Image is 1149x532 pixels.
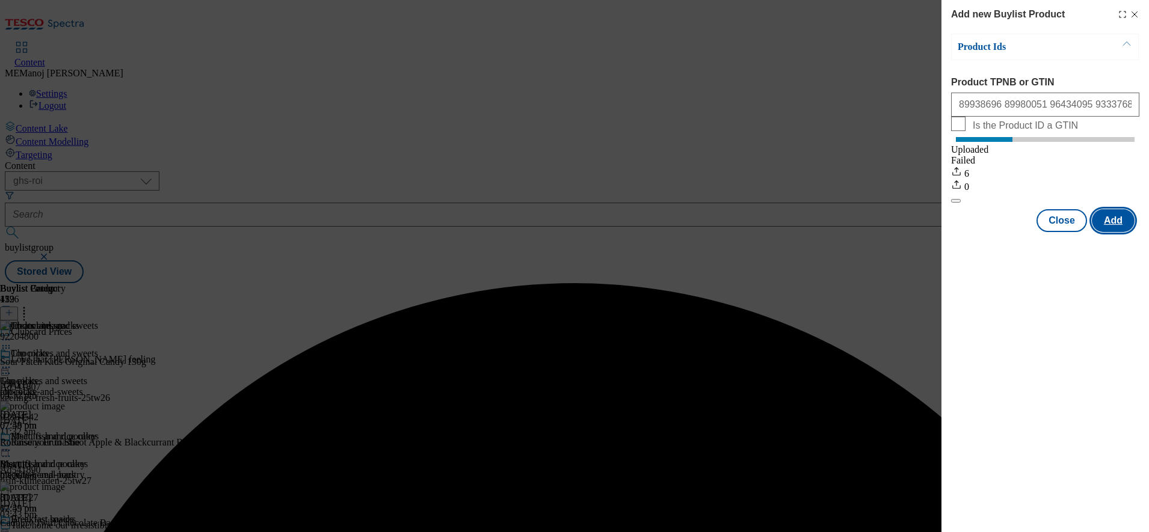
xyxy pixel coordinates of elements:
input: Enter 1 or 20 space separated Product TPNB or GTIN [951,93,1139,117]
div: 6 [951,166,1139,179]
span: Is the Product ID a GTIN [973,120,1078,131]
div: 0 [951,179,1139,192]
button: Close [1037,209,1087,232]
button: Add [1092,209,1135,232]
h4: Add new Buylist Product [951,7,1065,22]
div: Failed [951,155,1139,166]
label: Product TPNB or GTIN [951,77,1139,88]
div: Uploaded [951,144,1139,155]
p: Product Ids [958,41,1084,53]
